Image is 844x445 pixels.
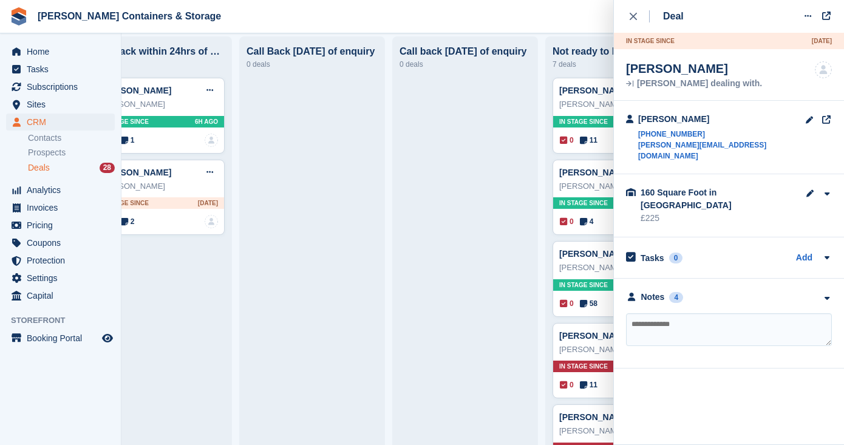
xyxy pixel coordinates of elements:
[6,78,115,95] a: menu
[6,234,115,251] a: menu
[560,135,574,146] span: 0
[6,182,115,199] a: menu
[100,163,115,173] div: 28
[559,362,608,371] span: In stage since
[100,86,171,95] a: [PERSON_NAME]
[6,43,115,60] a: menu
[100,117,149,126] span: In stage since
[6,96,115,113] a: menu
[553,57,684,72] div: 7 deals
[626,36,675,46] span: In stage since
[27,114,100,131] span: CRM
[94,46,225,57] div: Call back within 24hrs of enquiry
[27,182,100,199] span: Analytics
[626,61,762,76] div: [PERSON_NAME]
[6,217,115,234] a: menu
[6,199,115,216] a: menu
[400,46,531,57] div: Call back [DATE] of enquiry
[100,199,149,208] span: In stage since
[27,43,100,60] span: Home
[559,262,677,274] div: [PERSON_NAME]
[560,216,574,227] span: 0
[6,61,115,78] a: menu
[669,292,683,303] div: 4
[559,412,630,422] a: [PERSON_NAME]
[27,252,100,269] span: Protection
[100,180,218,192] div: [PERSON_NAME]
[669,253,683,263] div: 0
[94,57,225,72] div: 2 deals
[812,36,832,46] span: [DATE]
[559,98,677,110] div: [PERSON_NAME]
[553,46,684,57] div: Not ready to book just yet
[559,117,608,126] span: In stage since
[121,216,135,227] span: 2
[100,331,115,345] a: Preview store
[205,134,218,147] a: deal-assignee-blank
[6,287,115,304] a: menu
[638,129,805,140] a: [PHONE_NUMBER]
[560,298,574,309] span: 0
[27,270,100,287] span: Settings
[815,61,832,78] img: deal-assignee-blank
[641,291,665,304] div: Notes
[559,180,677,192] div: [PERSON_NAME]
[626,80,762,88] div: [PERSON_NAME] dealing with.
[6,252,115,269] a: menu
[641,212,800,225] div: £225
[27,330,100,347] span: Booking Portal
[100,98,218,110] div: [PERSON_NAME]
[195,117,218,126] span: 6H AGO
[198,199,218,208] span: [DATE]
[559,199,608,208] span: In stage since
[6,330,115,347] a: menu
[28,162,50,174] span: Deals
[796,251,812,265] a: Add
[638,113,805,126] div: [PERSON_NAME]
[6,114,115,131] a: menu
[638,140,805,161] a: [PERSON_NAME][EMAIL_ADDRESS][DOMAIN_NAME]
[205,215,218,228] a: deal-assignee-blank
[580,379,597,390] span: 11
[27,287,100,304] span: Capital
[559,425,677,437] div: [PERSON_NAME]
[27,199,100,216] span: Invoices
[580,298,597,309] span: 58
[121,135,135,146] span: 1
[27,96,100,113] span: Sites
[28,147,66,158] span: Prospects
[559,344,677,356] div: [PERSON_NAME]
[27,217,100,234] span: Pricing
[559,331,651,341] a: [PERSON_NAME] Deal
[559,280,608,290] span: In stage since
[27,78,100,95] span: Subscriptions
[28,146,115,159] a: Prospects
[10,7,28,25] img: stora-icon-8386f47178a22dfd0bd8f6a31ec36ba5ce8667c1dd55bd0f319d3a0aa187defe.svg
[560,379,574,390] span: 0
[559,86,807,95] a: [PERSON_NAME] ([EMAIL_ADDRESS][DOMAIN_NAME]) Deal
[27,61,100,78] span: Tasks
[559,249,630,259] a: [PERSON_NAME]
[247,46,378,57] div: Call Back [DATE] of enquiry
[27,234,100,251] span: Coupons
[641,253,664,263] h2: Tasks
[247,57,378,72] div: 0 deals
[580,135,597,146] span: 11
[6,270,115,287] a: menu
[400,57,531,72] div: 0 deals
[28,161,115,174] a: Deals 28
[33,6,226,26] a: [PERSON_NAME] Containers & Storage
[559,168,651,177] a: [PERSON_NAME] Deal
[641,186,762,212] div: 160 Square Foot in [GEOGRAPHIC_DATA]
[580,216,594,227] span: 4
[100,168,171,177] a: [PERSON_NAME]
[663,9,684,24] div: Deal
[28,132,115,144] a: Contacts
[11,314,121,327] span: Storefront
